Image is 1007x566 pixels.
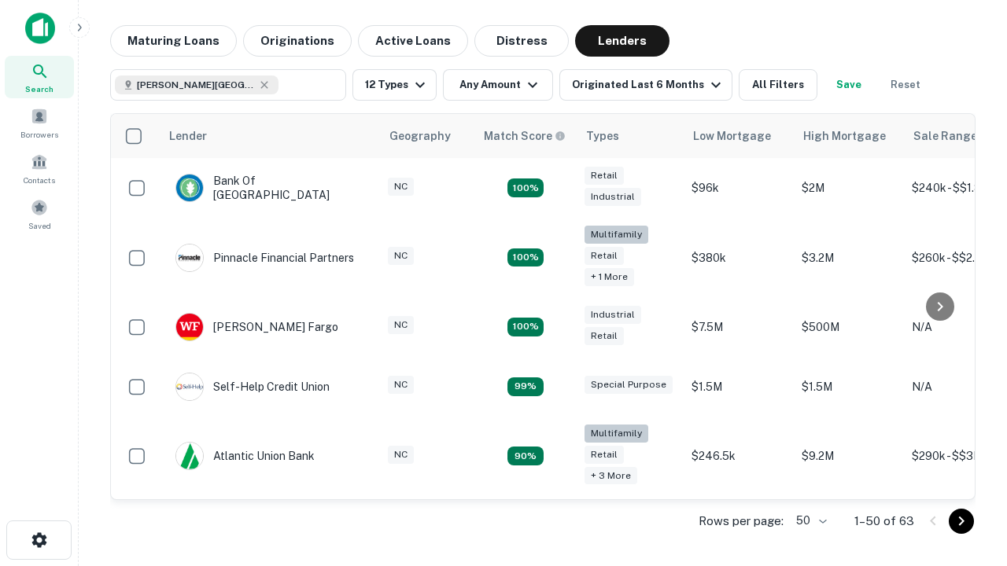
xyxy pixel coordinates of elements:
[794,158,904,218] td: $2M
[388,247,414,265] div: NC
[794,417,904,496] td: $9.2M
[507,318,544,336] div: Matching Properties: 14, hasApolloMatch: undefined
[175,244,354,272] div: Pinnacle Financial Partners
[507,248,544,267] div: Matching Properties: 20, hasApolloMatch: undefined
[20,128,58,141] span: Borrowers
[176,373,203,400] img: picture
[794,218,904,297] td: $3.2M
[949,509,974,534] button: Go to next page
[585,306,641,324] div: Industrial
[699,512,784,531] p: Rows per page:
[358,25,468,57] button: Active Loans
[176,443,203,469] img: picture
[585,167,624,185] div: Retail
[474,25,569,57] button: Distress
[585,376,673,394] div: Special Purpose
[794,297,904,357] td: $500M
[585,226,648,244] div: Multifamily
[175,313,338,341] div: [PERSON_NAME] Fargo
[693,127,771,145] div: Low Mortgage
[585,446,624,464] div: Retail
[176,175,203,201] img: picture
[388,178,414,196] div: NC
[507,447,544,465] div: Matching Properties: 10, hasApolloMatch: undefined
[684,114,794,158] th: Low Mortgage
[585,247,624,265] div: Retail
[684,218,794,297] td: $380k
[5,56,74,98] a: Search
[790,509,829,532] div: 50
[176,244,203,271] img: picture
[585,467,637,485] div: + 3 more
[794,357,904,417] td: $1.5M
[585,424,648,443] div: Multifamily
[794,114,904,158] th: High Mortgage
[352,69,437,101] button: 12 Types
[507,178,544,197] div: Matching Properties: 15, hasApolloMatch: undefined
[24,174,55,186] span: Contacts
[684,158,794,218] td: $96k
[5,193,74,235] a: Saved
[388,316,414,334] div: NC
[585,327,624,345] div: Retail
[175,442,315,470] div: Atlantic Union Bank
[28,219,51,232] span: Saved
[880,69,931,101] button: Reset
[577,114,684,158] th: Types
[5,147,74,189] a: Contacts
[443,69,553,101] button: Any Amount
[824,69,874,101] button: Save your search to get updates of matches that match your search criteria.
[572,75,725,94] div: Originated Last 6 Months
[175,373,330,401] div: Self-help Credit Union
[739,69,817,101] button: All Filters
[388,376,414,394] div: NC
[586,127,619,145] div: Types
[575,25,669,57] button: Lenders
[243,25,352,57] button: Originations
[507,377,544,396] div: Matching Properties: 11, hasApolloMatch: undefined
[585,268,634,286] div: + 1 more
[684,297,794,357] td: $7.5M
[388,446,414,464] div: NC
[684,417,794,496] td: $246.5k
[25,83,53,95] span: Search
[176,314,203,340] img: picture
[803,127,886,145] div: High Mortgage
[110,25,237,57] button: Maturing Loans
[160,114,380,158] th: Lender
[484,127,566,145] div: Capitalize uses an advanced AI algorithm to match your search with the best lender. The match sco...
[175,174,364,202] div: Bank Of [GEOGRAPHIC_DATA]
[5,101,74,144] a: Borrowers
[928,440,1007,516] iframe: Chat Widget
[585,188,641,206] div: Industrial
[380,114,474,158] th: Geography
[684,357,794,417] td: $1.5M
[137,78,255,92] span: [PERSON_NAME][GEOGRAPHIC_DATA], [GEOGRAPHIC_DATA]
[389,127,451,145] div: Geography
[854,512,914,531] p: 1–50 of 63
[169,127,207,145] div: Lender
[559,69,732,101] button: Originated Last 6 Months
[484,127,563,145] h6: Match Score
[474,114,577,158] th: Capitalize uses an advanced AI algorithm to match your search with the best lender. The match sco...
[913,127,977,145] div: Sale Range
[25,13,55,44] img: capitalize-icon.png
